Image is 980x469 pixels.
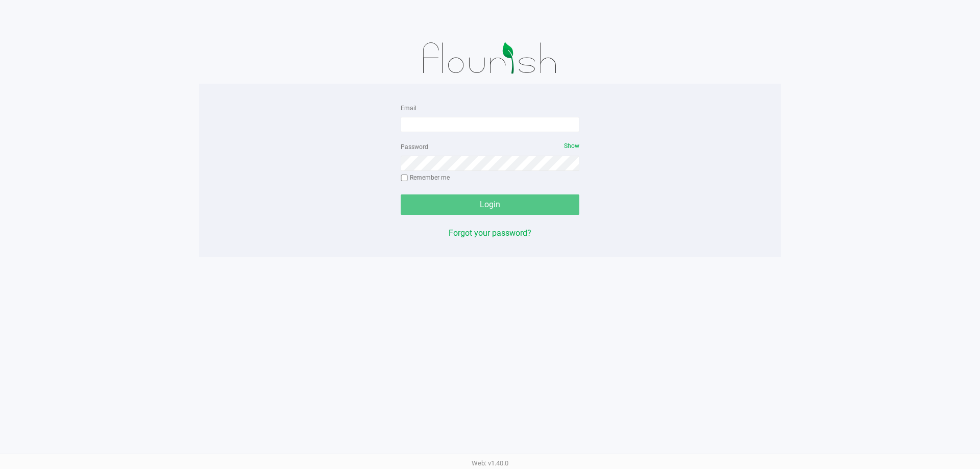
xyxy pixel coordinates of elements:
span: Show [564,142,579,150]
label: Email [401,104,416,113]
label: Remember me [401,173,450,182]
button: Forgot your password? [449,227,531,239]
input: Remember me [401,175,408,182]
span: Web: v1.40.0 [472,459,508,467]
label: Password [401,142,428,152]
